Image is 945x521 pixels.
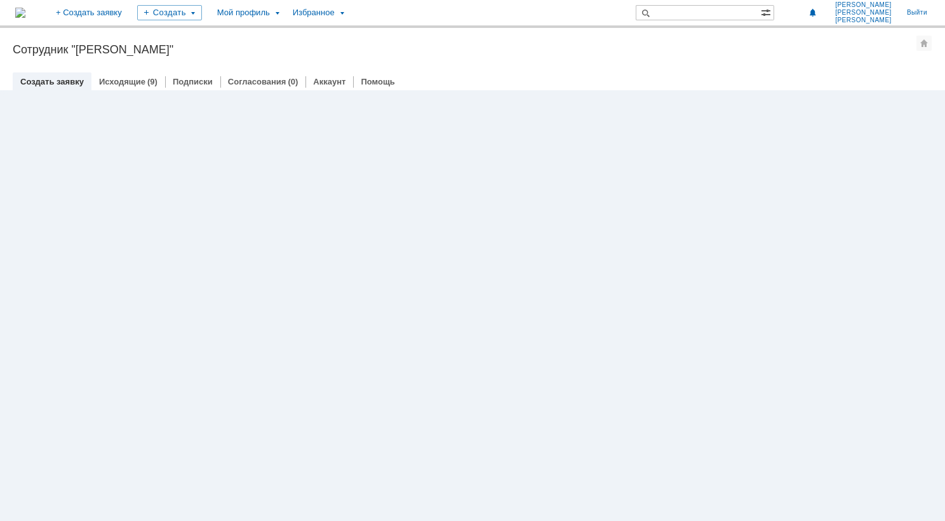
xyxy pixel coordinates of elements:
span: [PERSON_NAME] [835,9,892,17]
a: Перейти на домашнюю страницу [15,8,25,18]
a: Помощь [361,77,394,86]
span: [PERSON_NAME] [835,17,892,24]
span: Расширенный поиск [761,6,774,18]
div: (0) [288,77,298,86]
span: [PERSON_NAME] [835,1,892,9]
a: Исходящие [99,77,145,86]
img: logo [15,8,25,18]
div: Сделать домашней страницей [916,36,932,51]
a: Создать заявку [20,77,84,86]
a: Аккаунт [313,77,345,86]
a: Согласования [228,77,286,86]
a: Подписки [173,77,213,86]
div: Создать [137,5,202,20]
div: Сотрудник "[PERSON_NAME]" [13,43,895,56]
div: (9) [147,77,157,86]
